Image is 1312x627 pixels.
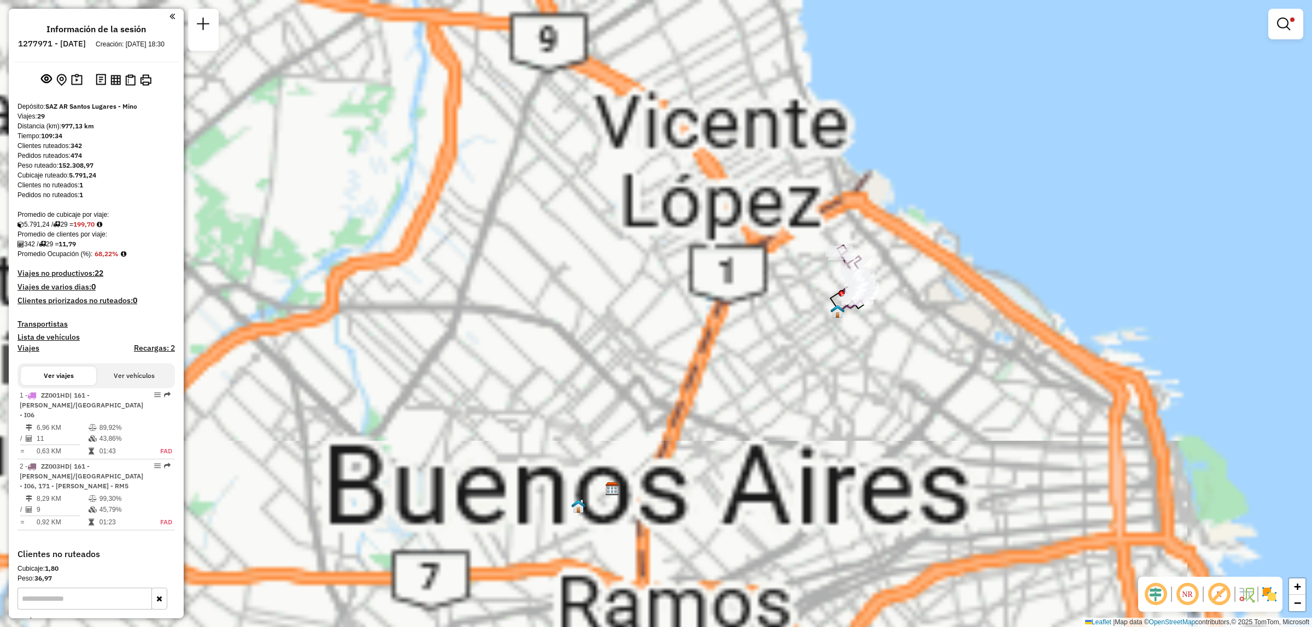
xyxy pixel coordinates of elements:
a: Nueva sesión y búsqueda [192,13,214,38]
div: Clientes ruteados: [17,141,175,151]
div: Pedidos ruteados: [17,151,175,161]
span: | 161 - [PERSON_NAME]/[GEOGRAPHIC_DATA] - I06, 171 - [PERSON_NAME] - RM5 [20,462,143,490]
div: Depósito: [17,102,175,111]
h4: Recargas: 2 [134,344,175,353]
td: 9 [36,504,88,515]
div: Cubicaje: [17,564,175,573]
span: 2 - [20,463,143,490]
a: Zoom out [1289,595,1305,611]
span: Ocultar desplazamiento [1143,581,1169,607]
button: Ver vehículos [96,366,172,385]
strong: 977,13 km [61,122,94,130]
strong: 1 [79,181,83,189]
strong: 11,79 [58,240,76,248]
h4: Viajes de varios dias: [17,282,175,292]
i: Viajes [39,241,46,247]
i: Tiempo en ruta [89,519,94,525]
h4: Clientes no ruteados [17,549,175,559]
a: Zoom in [1289,578,1305,595]
button: Log de desbloqueo de sesión [93,72,108,88]
i: % Peso en uso [89,424,97,431]
em: Opciones [154,463,161,469]
strong: 342 [71,141,82,150]
i: Viajes [53,221,60,228]
span: 1 - [20,392,143,419]
div: Creación: [DATE] 18:30 [91,39,169,49]
img: Flujo de la calle [1238,585,1255,603]
button: Sugerencias de ruteo [69,72,85,88]
a: Mostrar filtros [1273,13,1299,35]
strong: 199,70 [73,220,95,228]
td: 01:43 [99,446,147,457]
td: 6,96 KM [36,422,88,433]
em: Opciones [154,392,161,398]
strong: 152.308,97 [58,161,93,169]
button: Imprimir viajes [138,72,154,88]
strong: 109:34 [41,132,62,140]
em: Ruta exportada [164,463,171,469]
i: Distancia (km) [26,424,32,431]
span: Promedio Ocupación (%): [17,250,92,258]
td: 0,92 KM [36,517,88,528]
strong: 22 [95,268,103,278]
div: Promedio de cubicaje por viaje: [17,210,175,220]
div: Distancia (km): [17,121,175,131]
td: FAD [146,517,173,528]
i: Tiempo en ruta [89,448,94,454]
span: Ocultar NR [1174,581,1200,607]
strong: 0 [91,282,96,292]
td: 89,92% [99,422,147,433]
strong: 36,97 [34,574,52,582]
div: Viajes: [17,111,175,121]
em: Ruta exportada [164,392,171,398]
td: 99,30% [99,493,147,504]
h4: Información de la sesión [46,24,146,34]
div: Clientes no ruteados: [17,180,175,190]
strong: 68,22% [95,250,119,258]
i: Meta de cubicaje/viaje: 224,18 Diferencia: -24,48 [97,221,102,228]
div: Peso: [17,573,175,583]
strong: 1 [79,191,83,199]
img: SAZ AR Santos Lugares - Mino [605,482,619,496]
span: + [1294,579,1301,593]
h4: Viajes no productivos: [17,269,175,278]
a: Leaflet [1085,618,1111,626]
button: Centro del mapa en el depósito o punto de apoyo [54,72,69,88]
td: 0,63 KM [36,446,88,457]
span: Mostrar etiqueta [1206,581,1232,607]
div: Promedio de clientes por viaje: [17,229,175,239]
td: FAD [146,446,173,457]
i: % Cubicaje en uso [89,435,97,442]
button: Ver sesión original [39,71,54,88]
td: / [20,504,25,515]
span: | 161 - [PERSON_NAME]/[GEOGRAPHIC_DATA] - I06 [20,391,143,419]
i: % Peso en uso [89,495,97,502]
h4: Transportistas [17,320,175,329]
a: Viajes [17,344,39,353]
div: Cubicaje ruteado: [17,170,175,180]
td: 01:23 [99,517,147,528]
span: | [1113,618,1115,626]
i: Cubicaje ruteado [17,221,24,228]
span: ZZ001HD [41,391,69,399]
div: 342 / 29 = [17,239,175,249]
strong: 29 [37,112,45,120]
div: Peso ruteado: [17,161,175,170]
i: % Cubicaje en uso [89,506,97,513]
a: Haga clic aquí para minimizar el panel [169,10,175,22]
strong: 474 [71,151,82,159]
strong: 5.791,24 [69,171,96,179]
strong: 1,80 [45,564,58,572]
td: = [20,446,25,457]
i: Distancia (km) [26,495,32,502]
i: Clientes [26,435,32,442]
span: Filtro Ativo [1290,17,1295,22]
td: 8,29 KM [36,493,88,504]
div: 5.791,24 / 29 = [17,220,175,229]
button: Indicadores de ruteo por viaje [108,73,123,87]
button: Indicadores de ruteo por entrega [123,72,138,88]
em: Promedio calculado usando la ocupación más alta (%Peso o %Cubicaje) de cada viaje en la sesión. N... [121,251,126,257]
img: UDC - Santos Lugares [830,304,845,318]
div: Pedidos no ruteados: [17,190,175,200]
